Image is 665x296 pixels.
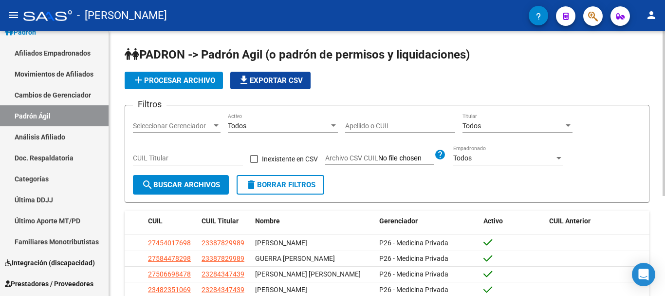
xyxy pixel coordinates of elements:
[133,122,212,130] span: Seleccionar Gerenciador
[202,286,244,294] span: 23284347439
[375,211,480,232] datatable-header-cell: Gerenciador
[5,27,36,38] span: Padrón
[255,286,307,294] span: [PERSON_NAME]
[132,76,215,85] span: Procesar archivo
[379,239,448,247] span: P26 - Medicina Privada
[5,278,93,289] span: Prestadores / Proveedores
[228,122,246,130] span: Todos
[434,149,446,160] mat-icon: help
[379,217,418,225] span: Gerenciador
[125,48,470,61] span: PADRON -> Padrón Agil (o padrón de permisos y liquidaciones)
[133,98,166,111] h3: Filtros
[483,217,503,225] span: Activo
[262,153,318,165] span: Inexistente en CSV
[255,217,280,225] span: Nombre
[238,76,303,85] span: Exportar CSV
[245,180,315,189] span: Borrar Filtros
[379,255,448,262] span: P26 - Medicina Privada
[202,217,239,225] span: CUIL Titular
[8,9,19,21] mat-icon: menu
[148,255,191,262] span: 27584478298
[255,239,307,247] span: [PERSON_NAME]
[255,255,335,262] span: GUERRA [PERSON_NAME]
[148,239,191,247] span: 27454017698
[202,255,244,262] span: 23387829989
[379,286,448,294] span: P26 - Medicina Privada
[549,217,591,225] span: CUIL Anterior
[230,72,311,89] button: Exportar CSV
[462,122,481,130] span: Todos
[142,179,153,191] mat-icon: search
[202,239,244,247] span: 23387829989
[238,74,250,86] mat-icon: file_download
[251,211,375,232] datatable-header-cell: Nombre
[132,74,144,86] mat-icon: add
[125,72,223,89] button: Procesar archivo
[378,154,434,163] input: Archivo CSV CUIL
[5,257,95,268] span: Integración (discapacidad)
[632,263,655,286] div: Open Intercom Messenger
[144,211,198,232] datatable-header-cell: CUIL
[480,211,545,232] datatable-header-cell: Activo
[255,270,361,278] span: [PERSON_NAME] [PERSON_NAME]
[148,217,163,225] span: CUIL
[202,270,244,278] span: 23284347439
[453,154,472,162] span: Todos
[325,154,378,162] span: Archivo CSV CUIL
[148,270,191,278] span: 27506698478
[545,211,650,232] datatable-header-cell: CUIL Anterior
[133,175,229,195] button: Buscar Archivos
[77,5,167,26] span: - [PERSON_NAME]
[379,270,448,278] span: P26 - Medicina Privada
[142,180,220,189] span: Buscar Archivos
[245,179,257,191] mat-icon: delete
[198,211,251,232] datatable-header-cell: CUIL Titular
[148,286,191,294] span: 23482351069
[646,9,657,21] mat-icon: person
[237,175,324,195] button: Borrar Filtros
